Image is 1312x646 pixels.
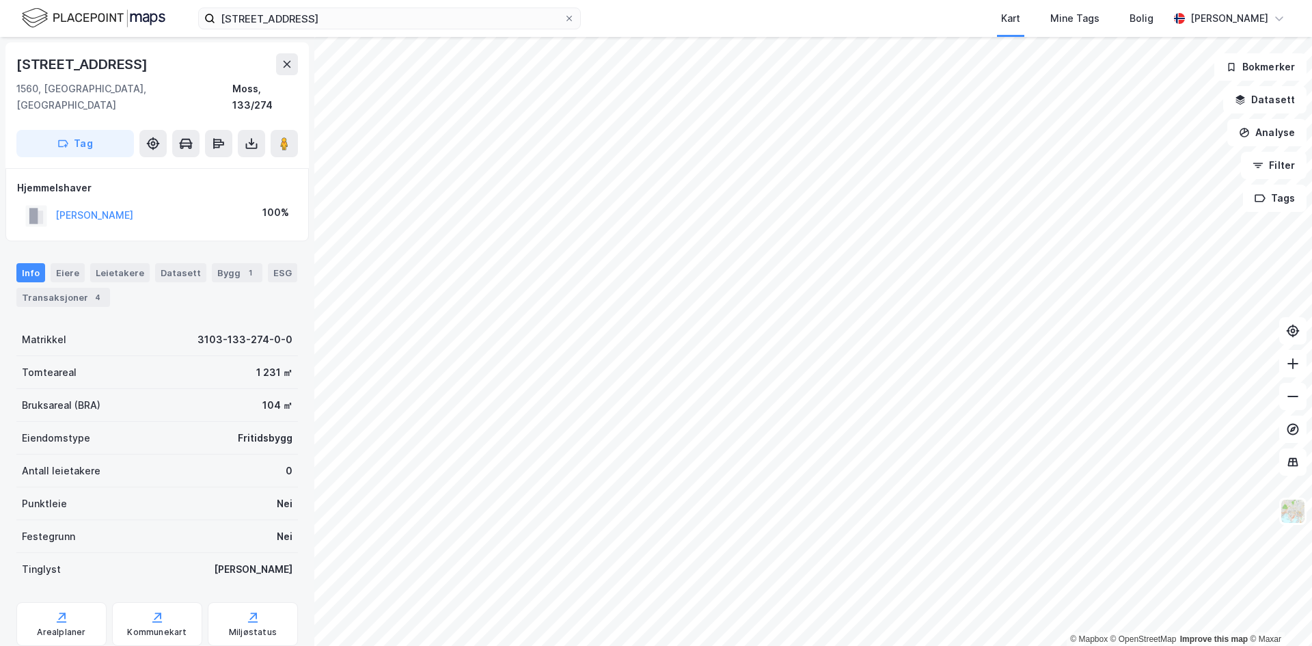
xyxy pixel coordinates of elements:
[268,263,297,282] div: ESG
[1214,53,1307,81] button: Bokmerker
[286,463,292,479] div: 0
[22,463,100,479] div: Antall leietakere
[90,263,150,282] div: Leietakere
[16,288,110,307] div: Transaksjoner
[22,496,67,512] div: Punktleie
[1190,10,1268,27] div: [PERSON_NAME]
[1070,634,1108,644] a: Mapbox
[214,561,292,578] div: [PERSON_NAME]
[1227,119,1307,146] button: Analyse
[1110,634,1177,644] a: OpenStreetMap
[212,263,262,282] div: Bygg
[16,263,45,282] div: Info
[22,397,100,414] div: Bruksareal (BRA)
[22,430,90,446] div: Eiendomstype
[229,627,277,638] div: Miljøstatus
[127,627,187,638] div: Kommunekart
[1223,86,1307,113] button: Datasett
[1244,580,1312,646] div: Kontrollprogram for chat
[22,528,75,545] div: Festegrunn
[262,204,289,221] div: 100%
[277,496,292,512] div: Nei
[16,81,232,113] div: 1560, [GEOGRAPHIC_DATA], [GEOGRAPHIC_DATA]
[277,528,292,545] div: Nei
[22,332,66,348] div: Matrikkel
[37,627,85,638] div: Arealplaner
[1241,152,1307,179] button: Filter
[51,263,85,282] div: Eiere
[91,291,105,304] div: 4
[1244,580,1312,646] iframe: Chat Widget
[16,130,134,157] button: Tag
[22,364,77,381] div: Tomteareal
[155,263,206,282] div: Datasett
[1280,498,1306,524] img: Z
[22,6,165,30] img: logo.f888ab2527a4732fd821a326f86c7f29.svg
[232,81,299,113] div: Moss, 133/274
[197,332,292,348] div: 3103-133-274-0-0
[215,8,564,29] input: Søk på adresse, matrikkel, gårdeiere, leietakere eller personer
[17,180,297,196] div: Hjemmelshaver
[262,397,292,414] div: 104 ㎡
[256,364,292,381] div: 1 231 ㎡
[1001,10,1020,27] div: Kart
[1243,185,1307,212] button: Tags
[243,266,257,280] div: 1
[1180,634,1248,644] a: Improve this map
[22,561,61,578] div: Tinglyst
[16,53,150,75] div: [STREET_ADDRESS]
[1050,10,1099,27] div: Mine Tags
[238,430,292,446] div: Fritidsbygg
[1130,10,1153,27] div: Bolig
